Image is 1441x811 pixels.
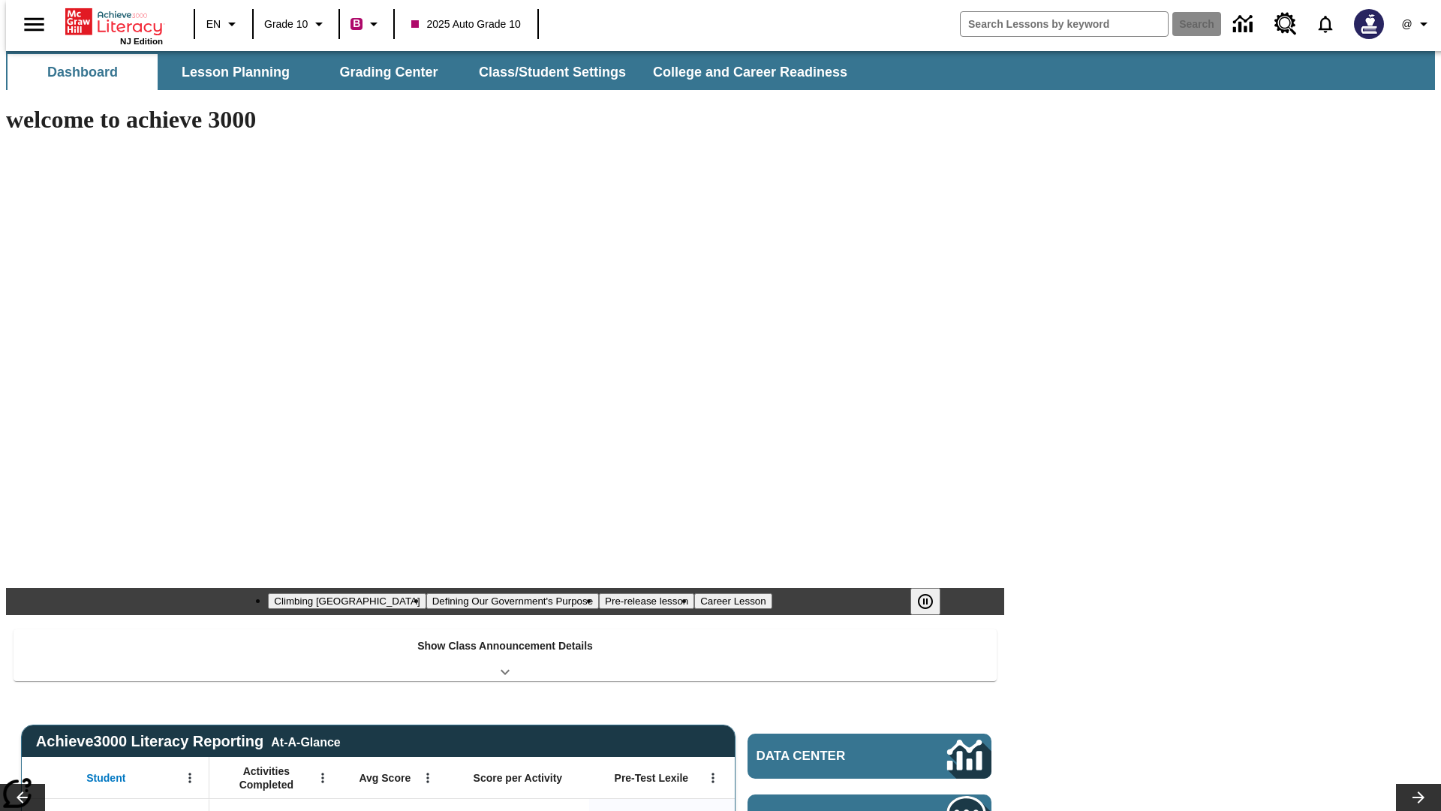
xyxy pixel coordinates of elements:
button: Slide 3 Pre-release lesson [599,593,694,609]
span: 2025 Auto Grade 10 [411,17,520,32]
img: Avatar [1354,9,1384,39]
button: Open Menu [179,767,201,789]
div: At-A-Glance [271,733,340,749]
button: Grading Center [314,54,464,90]
span: Grade 10 [264,17,308,32]
button: Lesson carousel, Next [1396,784,1441,811]
button: Slide 2 Defining Our Government's Purpose [426,593,599,609]
a: Data Center [1224,4,1265,45]
div: Show Class Announcement Details [14,629,997,681]
span: Avg Score [359,771,411,785]
a: Resource Center, Will open in new tab [1265,4,1306,44]
span: Achieve3000 Literacy Reporting [36,733,341,750]
a: Data Center [748,734,991,779]
span: EN [206,17,221,32]
span: Pre-Test Lexile [615,771,689,785]
span: Activities Completed [217,764,316,791]
button: Grade: Grade 10, Select a grade [258,11,334,38]
div: Pause [910,588,955,615]
button: Open Menu [311,767,334,789]
button: Open side menu [12,2,56,47]
span: B [353,14,360,33]
input: search field [961,12,1168,36]
button: Profile/Settings [1393,11,1441,38]
a: Notifications [1306,5,1345,44]
span: @ [1401,17,1412,32]
button: Dashboard [8,54,158,90]
button: Open Menu [702,767,724,789]
p: Show Class Announcement Details [417,638,593,654]
span: NJ Edition [120,37,163,46]
div: SubNavbar [6,51,1435,90]
a: Home [65,7,163,37]
button: Slide 1 Climbing Mount Tai [268,593,426,609]
span: Score per Activity [474,771,563,785]
button: Open Menu [417,767,439,789]
div: Home [65,5,163,46]
button: Pause [910,588,940,615]
span: Student [86,771,125,785]
button: Select a new avatar [1345,5,1393,44]
span: Data Center [757,749,897,764]
button: Slide 4 Career Lesson [694,593,772,609]
button: Lesson Planning [161,54,311,90]
button: Language: EN, Select a language [200,11,248,38]
div: SubNavbar [6,54,861,90]
button: Boost Class color is violet red. Change class color [344,11,389,38]
button: College and Career Readiness [641,54,859,90]
h1: welcome to achieve 3000 [6,106,1004,134]
button: Class/Student Settings [467,54,638,90]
